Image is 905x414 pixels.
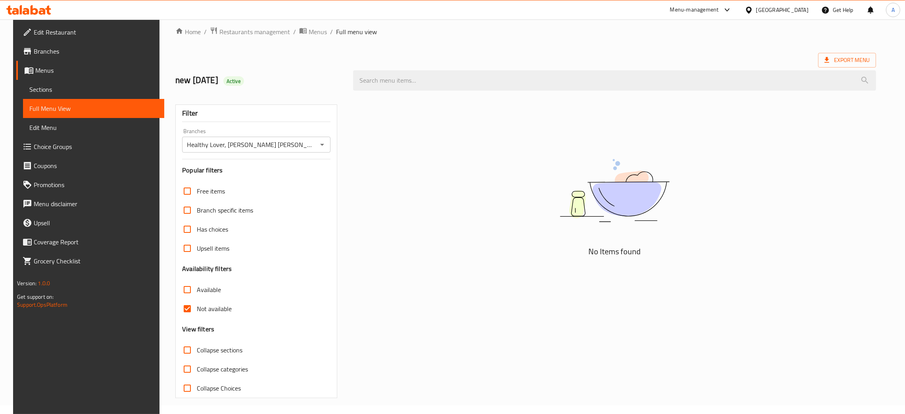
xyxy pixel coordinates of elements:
span: Get support on: [17,292,54,302]
a: Upsell [16,213,164,232]
span: Coverage Report [34,237,158,247]
span: Restaurants management [219,27,290,37]
span: Not available [197,304,232,313]
a: Full Menu View [23,99,164,118]
a: Home [175,27,201,37]
span: Coupons [34,161,158,170]
span: 1.0.0 [38,278,50,288]
span: Available [197,285,221,294]
a: Support.OpsPlatform [17,300,67,310]
span: Free items [197,186,225,196]
span: Grocery Checklist [34,256,158,266]
div: Filter [182,105,330,122]
span: Collapse Choices [197,383,241,393]
span: Version: [17,278,37,288]
span: Full Menu View [29,104,158,113]
span: Choice Groups [34,142,158,151]
div: [GEOGRAPHIC_DATA] [756,6,809,14]
span: Export Menu [824,55,870,65]
span: Menus [309,27,327,37]
span: A [892,6,895,14]
a: Edit Restaurant [16,23,164,42]
a: Menus [16,61,164,80]
a: Coverage Report [16,232,164,251]
span: Branch specific items [197,205,253,215]
span: Collapse categories [197,364,248,374]
a: Branches [16,42,164,61]
a: Choice Groups [16,137,164,156]
h3: Availability filters [182,264,232,273]
span: Menus [35,66,158,75]
h3: Popular filters [182,166,330,175]
li: / [204,27,207,37]
img: dish.svg [515,138,714,243]
input: search [353,70,876,91]
a: Sections [23,80,164,99]
a: Restaurants management [210,27,290,37]
a: Menu disclaimer [16,194,164,213]
span: Menu disclaimer [34,199,158,209]
li: / [293,27,296,37]
h5: No Items found [515,245,714,258]
a: Grocery Checklist [16,251,164,271]
h2: new [DATE] [175,74,343,86]
span: Edit Restaurant [34,27,158,37]
span: Edit Menu [29,123,158,132]
span: Collapse sections [197,345,242,355]
span: Promotions [34,180,158,190]
a: Promotions [16,175,164,194]
span: Has choices [197,224,228,234]
a: Edit Menu [23,118,164,137]
a: Coupons [16,156,164,175]
nav: breadcrumb [175,27,876,37]
div: Active [223,76,244,86]
span: Full menu view [336,27,377,37]
span: Upsell [34,218,158,228]
li: / [330,27,333,37]
span: Branches [34,46,158,56]
a: Menus [299,27,327,37]
button: Open [317,139,328,150]
h3: View filters [182,325,214,334]
span: Sections [29,85,158,94]
div: Menu-management [670,5,719,15]
span: Active [223,77,244,85]
span: Export Menu [818,53,876,68]
span: Upsell items [197,244,229,253]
